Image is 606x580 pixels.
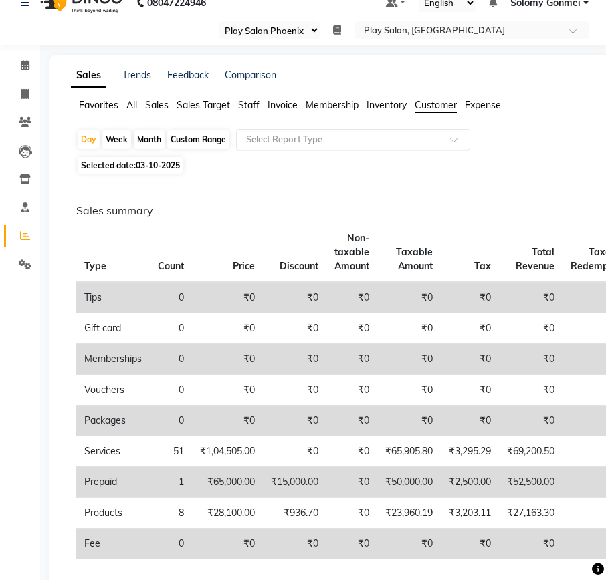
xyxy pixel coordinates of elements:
a: Sales [71,63,106,88]
span: Total Revenue [516,246,554,272]
td: Tips [76,282,150,313]
td: ₹0 [326,375,377,406]
span: Count [158,260,184,272]
div: Custom Range [167,130,229,149]
td: ₹3,295.29 [441,436,499,467]
td: ₹0 [499,344,563,375]
td: ₹0 [263,375,326,406]
td: 8 [150,498,192,529]
td: ₹0 [441,406,499,436]
td: Packages [76,406,150,436]
td: ₹3,203.11 [441,498,499,529]
span: Invoice [268,99,298,111]
td: ₹0 [263,406,326,436]
td: ₹0 [263,282,326,313]
td: ₹0 [441,375,499,406]
td: Memberships [76,344,150,375]
td: ₹0 [263,436,326,467]
td: 0 [150,313,192,344]
td: Gift card [76,313,150,344]
span: Non-taxable Amount [334,232,369,272]
span: Discount [280,260,318,272]
td: ₹0 [499,282,563,313]
td: ₹0 [441,282,499,313]
td: Vouchers [76,375,150,406]
td: Prepaid [76,467,150,498]
td: ₹0 [192,344,263,375]
span: Favorites [79,99,118,111]
td: 1 [150,467,192,498]
span: Tax [474,260,491,272]
td: ₹0 [377,529,441,559]
td: ₹0 [263,313,326,344]
td: ₹2,500.00 [441,467,499,498]
span: Customer [415,99,457,111]
td: ₹0 [499,529,563,559]
td: ₹69,200.50 [499,436,563,467]
td: ₹0 [326,529,377,559]
td: ₹1,04,505.00 [192,436,263,467]
span: Price [233,260,255,272]
td: 0 [150,406,192,436]
h6: Sales summary [76,204,577,217]
td: ₹0 [326,467,377,498]
td: ₹0 [192,313,263,344]
td: ₹23,960.19 [377,498,441,529]
td: ₹50,000.00 [377,467,441,498]
div: Month [134,130,165,149]
td: ₹0 [192,282,263,313]
span: Taxable Amount [396,246,433,272]
td: ₹936.70 [263,498,326,529]
td: ₹0 [326,406,377,436]
div: Week [102,130,131,149]
td: ₹0 [192,529,263,559]
td: ₹0 [326,498,377,529]
span: Staff [238,99,260,111]
td: ₹0 [377,406,441,436]
td: ₹0 [192,406,263,436]
td: ₹0 [263,344,326,375]
span: Expense [465,99,501,111]
td: ₹0 [326,436,377,467]
td: ₹0 [192,375,263,406]
span: Sales Target [177,99,230,111]
a: Trends [122,69,151,81]
a: Comparison [225,69,276,81]
td: Products [76,498,150,529]
div: Day [78,130,100,149]
td: ₹0 [326,344,377,375]
span: Selected date: [78,157,183,174]
span: Type [84,260,106,272]
td: 0 [150,375,192,406]
td: ₹0 [377,282,441,313]
td: ₹0 [377,344,441,375]
td: ₹27,163.30 [499,498,563,529]
span: 03-10-2025 [136,160,180,170]
td: ₹0 [377,375,441,406]
td: ₹0 [499,406,563,436]
td: ₹65,000.00 [192,467,263,498]
td: 0 [150,344,192,375]
td: ₹0 [441,344,499,375]
td: ₹0 [499,313,563,344]
td: 0 [150,529,192,559]
td: ₹0 [326,282,377,313]
td: 51 [150,436,192,467]
td: ₹28,100.00 [192,498,263,529]
td: ₹0 [441,313,499,344]
td: ₹65,905.80 [377,436,441,467]
td: Services [76,436,150,467]
span: Inventory [367,99,407,111]
td: Fee [76,529,150,559]
td: ₹0 [263,529,326,559]
td: 0 [150,282,192,313]
a: Feedback [167,69,209,81]
td: ₹0 [441,529,499,559]
td: ₹15,000.00 [263,467,326,498]
td: ₹52,500.00 [499,467,563,498]
span: Membership [306,99,359,111]
span: All [126,99,137,111]
td: ₹0 [326,313,377,344]
span: Sales [145,99,169,111]
td: ₹0 [377,313,441,344]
